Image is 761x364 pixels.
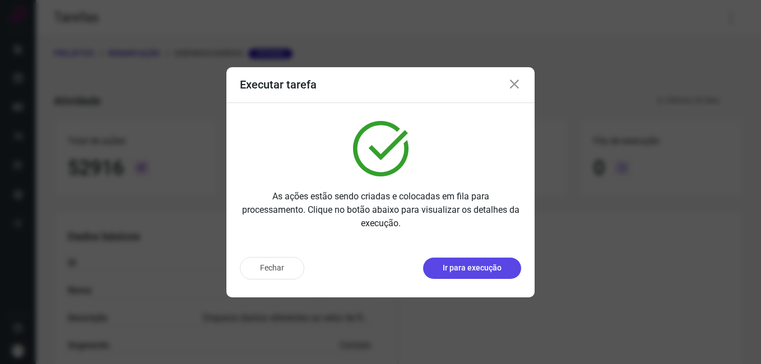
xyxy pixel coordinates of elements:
p: Ir para execução [443,262,502,274]
h3: Executar tarefa [240,78,317,91]
p: As ações estão sendo criadas e colocadas em fila para processamento. Clique no botão abaixo para ... [240,190,521,230]
img: verified.svg [353,121,409,176]
button: Ir para execução [423,258,521,279]
button: Fechar [240,257,304,279]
